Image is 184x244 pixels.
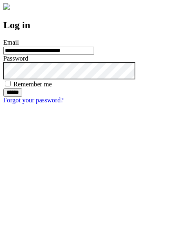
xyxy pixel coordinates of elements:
[3,39,19,46] label: Email
[3,55,28,62] label: Password
[13,81,52,88] label: Remember me
[3,97,63,104] a: Forgot your password?
[3,20,181,31] h2: Log in
[3,3,10,10] img: logo-4e3dc11c47720685a147b03b5a06dd966a58ff35d612b21f08c02c0306f2b779.png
